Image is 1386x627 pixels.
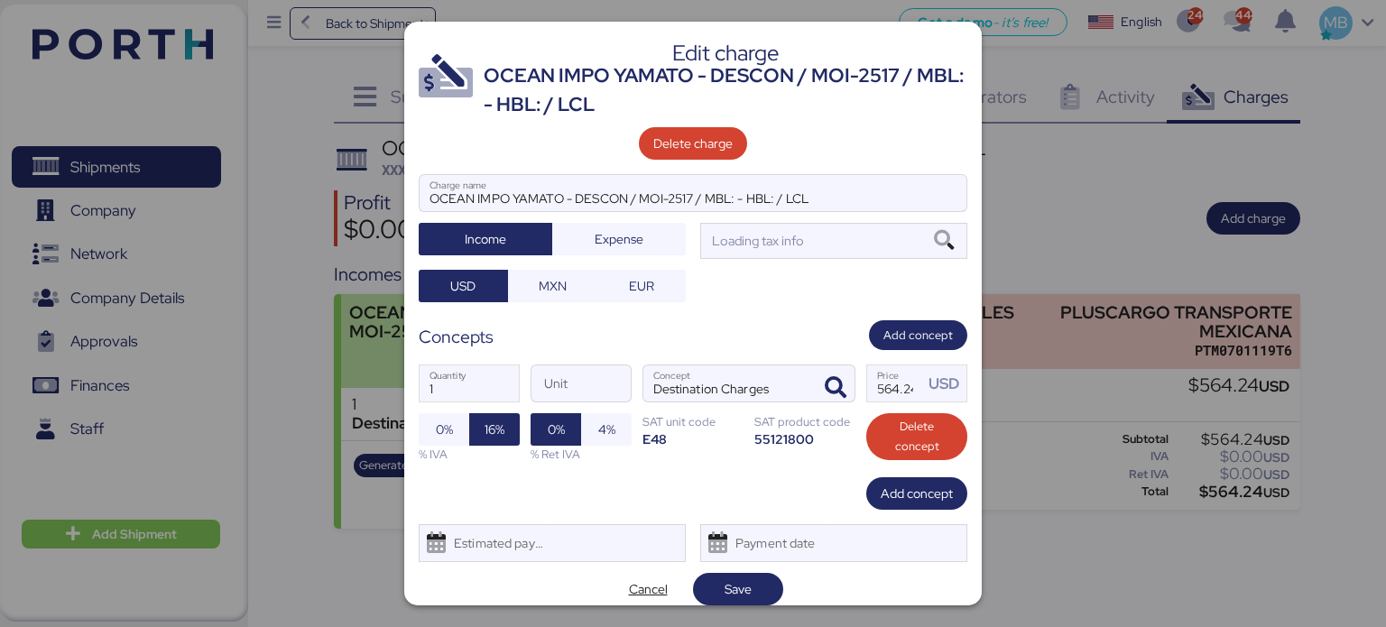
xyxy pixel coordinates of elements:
div: SAT product code [754,413,855,430]
button: Income [419,223,552,255]
span: USD [450,275,476,297]
button: Delete charge [639,127,747,160]
button: ConceptConcept [817,369,855,407]
button: 0% [531,413,581,446]
div: % Ret IVA [531,446,632,463]
span: Add concept [881,483,953,504]
span: 4% [598,419,615,440]
div: Loading tax info [708,231,804,251]
span: EUR [629,275,654,297]
div: USD [929,373,966,395]
span: Income [465,228,506,250]
input: Quantity [420,365,519,401]
span: Delete charge [653,133,733,154]
div: E48 [642,430,744,447]
button: EUR [596,270,686,302]
span: Delete concept [881,417,953,456]
button: 16% [469,413,520,446]
span: 0% [436,419,453,440]
button: Expense [552,223,686,255]
span: 0% [548,419,565,440]
div: Concepts [419,324,494,350]
button: USD [419,270,508,302]
input: Concept [643,365,811,401]
div: % IVA [419,446,520,463]
input: Unit [531,365,631,401]
span: 16% [485,419,504,440]
span: Expense [595,228,643,250]
span: Cancel [629,578,668,600]
button: 4% [581,413,632,446]
button: Delete concept [866,413,967,460]
span: Add concept [883,326,953,346]
div: Edit charge [484,45,967,61]
button: Cancel [603,573,693,605]
button: Add concept [866,477,967,510]
button: MXN [508,270,597,302]
div: SAT unit code [642,413,744,430]
button: Save [693,573,783,605]
input: Charge name [420,175,966,211]
button: 0% [419,413,469,446]
button: Add concept [869,320,967,350]
div: OCEAN IMPO YAMATO - DESCON / MOI-2517 / MBL: - HBL: / LCL [484,61,967,120]
div: 55121800 [754,430,855,447]
span: Save [725,578,752,600]
span: MXN [539,275,567,297]
input: Price [867,365,923,401]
